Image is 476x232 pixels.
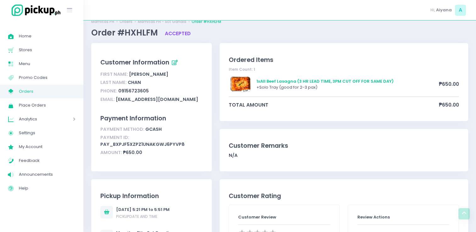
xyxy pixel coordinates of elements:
span: accepted [165,30,191,37]
div: Customer Remarks [229,141,459,150]
span: Payment ID: [100,134,129,141]
div: Payment Information [100,114,202,123]
span: Last Name: [100,79,127,86]
a: Orders [120,19,132,25]
span: ₱650.00 [439,101,459,108]
span: Place Orders [19,101,76,109]
div: Ordered Items [229,55,459,64]
div: chan [100,79,202,87]
a: Mamitas PH [91,19,114,25]
span: Menu [19,60,76,68]
span: Orders [19,87,76,96]
span: Aiyana [436,7,452,13]
div: Customer Rating [229,191,459,201]
span: Stores [19,46,76,54]
span: First Name: [100,71,128,77]
div: Customer Information [100,58,202,68]
span: Review Actions [357,214,390,220]
span: Help [19,184,76,192]
div: N/A [229,152,459,159]
span: Promo Codes [19,74,76,82]
div: [PERSON_NAME] [100,70,202,79]
span: Hi, [430,7,435,13]
span: Feedback [19,157,76,165]
div: [DATE] 5:21 PM to 5:51 PM [116,207,170,213]
div: gcash [100,125,202,134]
span: Phone: [100,88,117,94]
div: Item Count: 1 [229,67,459,72]
span: My Account [19,143,76,151]
a: Mamitas PH - Sct Gandia [138,19,186,25]
a: Order #HXHLFM [192,19,221,25]
span: Payment Method: [100,126,144,132]
span: Pickup date and time [116,214,157,219]
span: Announcements [19,170,76,179]
div: pay_bXPJF5XZpz1UnAKgwj6pyVP8 [100,134,202,149]
div: Pickup Information [100,191,202,201]
span: Amount: [100,149,122,156]
div: ₱650.00 [100,149,202,157]
span: Home [19,32,76,40]
span: Customer Review [238,214,276,220]
span: Order #HXHLFM [91,27,160,38]
div: [EMAIL_ADDRESS][DOMAIN_NAME] [100,95,202,104]
span: total amount [229,101,439,108]
span: Email: [100,96,115,102]
span: Analytics [19,115,55,123]
span: A [455,5,466,16]
span: Settings [19,129,76,137]
img: logo [8,3,61,17]
div: 09156723605 [100,87,202,95]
